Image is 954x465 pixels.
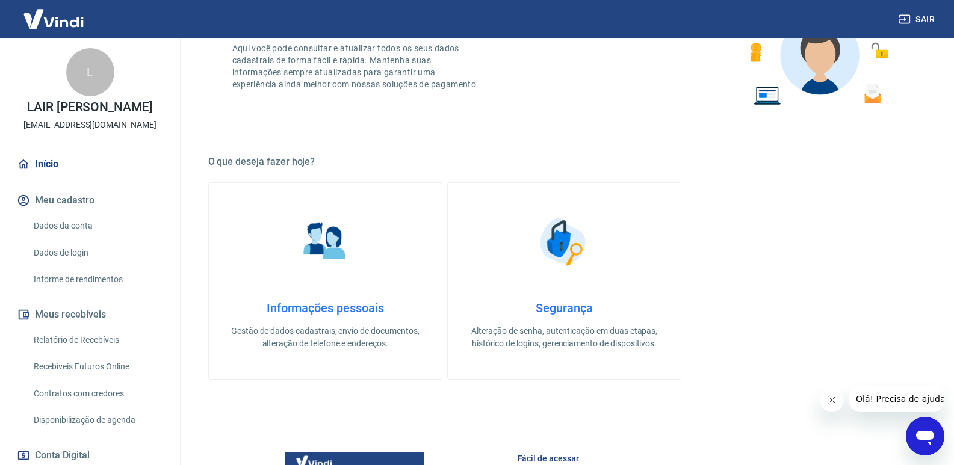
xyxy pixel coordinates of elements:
[534,212,594,272] img: Segurança
[14,1,93,37] img: Vindi
[27,101,153,114] p: LAIR [PERSON_NAME]
[14,301,166,328] button: Meus recebíveis
[228,301,423,315] h4: Informações pessoais
[29,328,166,353] a: Relatório de Recebíveis
[14,151,166,177] a: Início
[29,214,166,238] a: Dados da conta
[208,182,442,380] a: Informações pessoaisInformações pessoaisGestão de dados cadastrais, envio de documentos, alteraçã...
[29,408,166,433] a: Disponibilização de agenda
[849,386,944,412] iframe: Mensagem da empresa
[14,187,166,214] button: Meu cadastro
[295,212,355,272] img: Informações pessoais
[906,417,944,455] iframe: Botão para abrir a janela de mensagens
[23,119,156,131] p: [EMAIL_ADDRESS][DOMAIN_NAME]
[467,325,661,350] p: Alteração de senha, autenticação em duas etapas, histórico de logins, gerenciamento de dispositivos.
[447,182,681,380] a: SegurançaSegurançaAlteração de senha, autenticação em duas etapas, histórico de logins, gerenciam...
[208,156,921,168] h5: O que deseja fazer hoje?
[820,388,844,412] iframe: Fechar mensagem
[232,42,482,90] p: Aqui você pode consultar e atualizar todos os seus dados cadastrais de forma fácil e rápida. Mant...
[29,267,166,292] a: Informe de rendimentos
[29,241,166,265] a: Dados de login
[66,48,114,96] div: L
[467,301,661,315] h4: Segurança
[29,354,166,379] a: Recebíveis Futuros Online
[7,8,101,18] span: Olá! Precisa de ajuda?
[896,8,940,31] button: Sair
[29,381,166,406] a: Contratos com credores
[518,452,892,464] h6: Fácil de acessar
[228,325,423,350] p: Gestão de dados cadastrais, envio de documentos, alteração de telefone e endereços.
